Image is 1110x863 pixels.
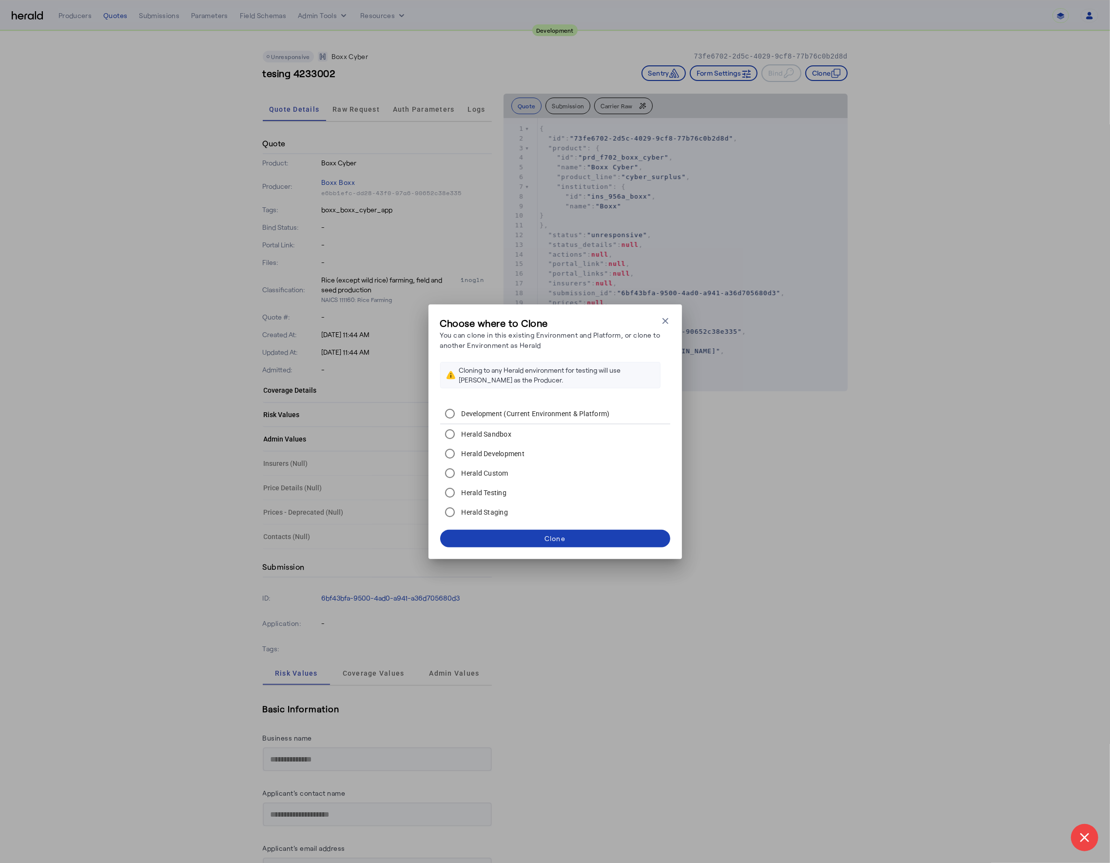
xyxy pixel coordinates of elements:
[460,409,610,419] label: Development (Current Environment & Platform)
[440,330,661,350] p: You can clone in this existing Environment and Platform, or clone to another Environment as Herald
[460,488,507,498] label: Herald Testing
[460,468,508,478] label: Herald Custom
[460,507,508,517] label: Herald Staging
[460,449,525,459] label: Herald Development
[459,365,654,385] div: Cloning to any Herald environment for testing will use [PERSON_NAME] as the Producer.
[545,533,565,543] div: Clone
[440,316,661,330] h3: Choose where to Clone
[440,530,670,547] button: Clone
[460,429,512,439] label: Herald Sandbox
